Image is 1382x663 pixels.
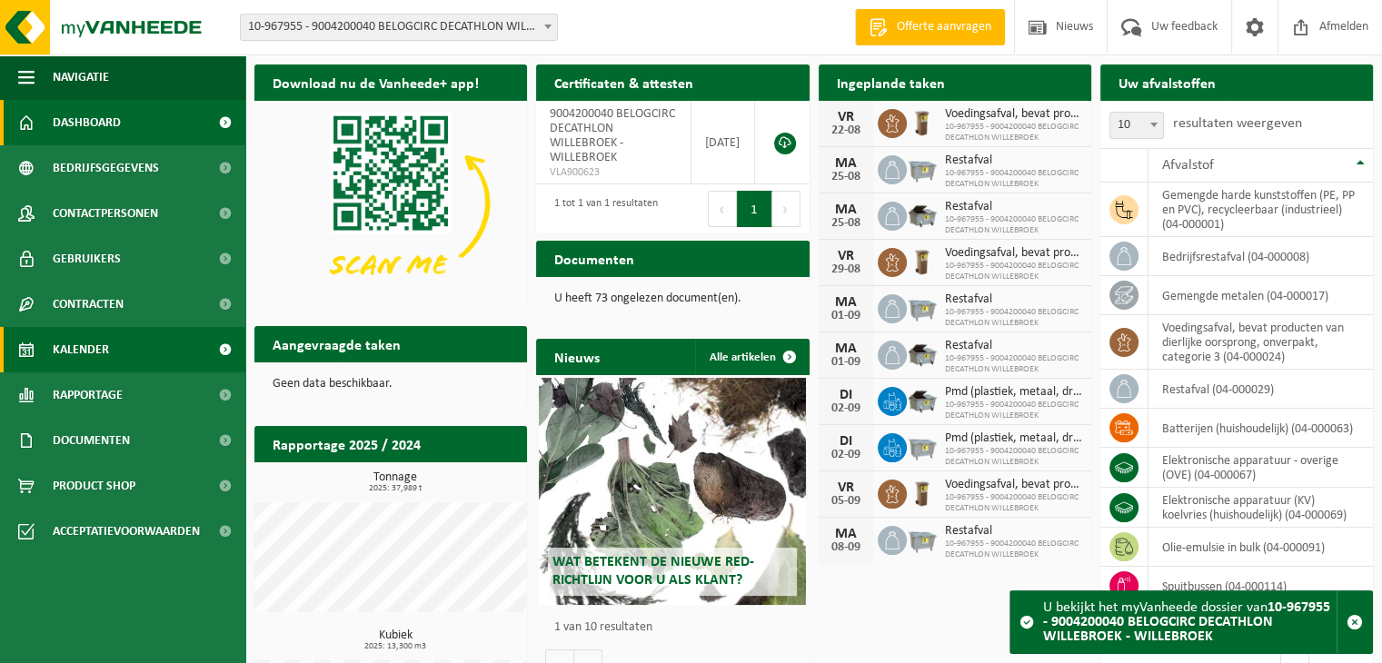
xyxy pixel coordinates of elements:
span: Pmd (plastiek, metaal, drankkartons) (bedrijven) [945,431,1082,446]
span: Restafval [945,292,1082,307]
td: batterijen (huishoudelijk) (04-000063) [1148,409,1373,448]
div: U bekijkt het myVanheede dossier van [1043,591,1337,653]
p: U heeft 73 ongelezen document(en). [554,292,790,305]
td: olie-emulsie in bulk (04-000091) [1148,528,1373,567]
div: VR [828,480,864,495]
img: WB-5000-GAL-GY-01 [907,338,938,369]
td: gemengde metalen (04-000017) [1148,276,1373,315]
div: VR [828,249,864,263]
span: Dashboard [53,100,121,145]
span: Contactpersonen [53,191,158,236]
div: 01-09 [828,356,864,369]
td: spuitbussen (04-000114) [1148,567,1373,606]
img: WB-2500-GAL-GY-01 [907,523,938,554]
span: Navigatie [53,54,109,100]
h2: Nieuws [536,339,618,374]
span: Restafval [945,339,1082,353]
div: 08-09 [828,541,864,554]
span: Wat betekent de nieuwe RED-richtlijn voor u als klant? [552,555,754,587]
span: Voedingsafval, bevat producten van dierlijke oorsprong, onverpakt, categorie 3 [945,107,1082,122]
div: 29-08 [828,263,864,276]
span: 10-967955 - 9004200040 BELOGCIRC DECATHLON WILLEBROEK [945,307,1082,329]
div: MA [828,341,864,356]
td: bedrijfsrestafval (04-000008) [1148,237,1373,276]
td: restafval (04-000029) [1148,370,1373,409]
div: MA [828,295,864,310]
button: Next [772,191,800,227]
div: 05-09 [828,495,864,508]
img: WB-5000-GAL-GY-01 [907,199,938,230]
span: Restafval [945,524,1082,539]
span: 10-967955 - 9004200040 BELOGCIRC DECATHLON WILLEBROEK [945,214,1082,236]
a: Offerte aanvragen [855,9,1005,45]
div: 1 tot 1 van 1 resultaten [545,189,658,229]
span: Kalender [53,327,109,372]
div: 02-09 [828,402,864,415]
h2: Documenten [536,241,652,276]
img: WB-2500-GAL-GY-01 [907,430,938,461]
span: Restafval [945,200,1082,214]
span: Afvalstof [1162,158,1214,173]
span: Rapportage [53,372,123,418]
td: [DATE] [691,101,756,184]
img: WB-0140-HPE-BN-01 [907,245,938,276]
span: 10-967955 - 9004200040 BELOGCIRC DECATHLON WILLEBROEK [945,446,1082,468]
span: 2025: 37,989 t [263,484,527,493]
div: MA [828,203,864,217]
div: DI [828,434,864,449]
span: 10-967955 - 9004200040 BELOGCIRC DECATHLON WILLEBROEK [945,492,1082,514]
img: WB-0140-HPE-BN-01 [907,477,938,508]
h3: Kubiek [263,629,527,651]
h2: Aangevraagde taken [254,326,419,361]
span: 10-967955 - 9004200040 BELOGCIRC DECATHLON WILLEBROEK [945,400,1082,421]
img: Download de VHEPlus App [254,101,527,305]
div: 25-08 [828,171,864,183]
span: Offerte aanvragen [892,18,996,36]
span: Product Shop [53,463,135,509]
img: WB-2500-GAL-GY-01 [907,292,938,322]
a: Wat betekent de nieuwe RED-richtlijn voor u als klant? [539,378,806,605]
button: 1 [737,191,772,227]
span: 2025: 13,300 m3 [263,642,527,651]
span: 10-967955 - 9004200040 BELOGCIRC DECATHLON WILLEBROEK [945,539,1082,560]
h2: Download nu de Vanheede+ app! [254,64,497,100]
h2: Ingeplande taken [819,64,963,100]
img: WB-5000-GAL-GY-01 [907,384,938,415]
button: Previous [708,191,737,227]
span: Gebruikers [53,236,121,282]
h3: Tonnage [263,471,527,493]
td: elektronische apparatuur - overige (OVE) (04-000067) [1148,448,1373,488]
span: 10-967955 - 9004200040 BELOGCIRC DECATHLON WILLEBROEK - WILLEBROEK [241,15,557,40]
a: Alle artikelen [695,339,808,375]
p: Geen data beschikbaar. [273,378,509,391]
span: 10 [1110,113,1163,138]
span: 10-967955 - 9004200040 BELOGCIRC DECATHLON WILLEBROEK [945,122,1082,143]
div: 22-08 [828,124,864,137]
div: DI [828,388,864,402]
span: Pmd (plastiek, metaal, drankkartons) (bedrijven) [945,385,1082,400]
span: Documenten [53,418,130,463]
span: 10-967955 - 9004200040 BELOGCIRC DECATHLON WILLEBROEK [945,261,1082,282]
td: voedingsafval, bevat producten van dierlijke oorsprong, onverpakt, categorie 3 (04-000024) [1148,315,1373,370]
span: Voedingsafval, bevat producten van dierlijke oorsprong, onverpakt, categorie 3 [945,246,1082,261]
img: WB-0140-HPE-BN-01 [907,106,938,137]
h2: Certificaten & attesten [536,64,711,100]
td: elektronische apparatuur (KV) koelvries (huishoudelijk) (04-000069) [1148,488,1373,528]
div: 02-09 [828,449,864,461]
span: 10 [1109,112,1164,139]
div: 25-08 [828,217,864,230]
div: MA [828,156,864,171]
span: Bedrijfsgegevens [53,145,159,191]
div: MA [828,527,864,541]
h2: Rapportage 2025 / 2024 [254,426,439,461]
label: resultaten weergeven [1173,116,1302,131]
p: 1 van 10 resultaten [554,621,800,634]
span: VLA900623 [550,165,676,180]
span: 9004200040 BELOGCIRC DECATHLON WILLEBROEK - WILLEBROEK [550,107,675,164]
a: Bekijk rapportage [392,461,525,498]
div: VR [828,110,864,124]
span: Restafval [945,153,1082,168]
span: Contracten [53,282,124,327]
span: Acceptatievoorwaarden [53,509,200,554]
img: WB-2500-GAL-GY-01 [907,153,938,183]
